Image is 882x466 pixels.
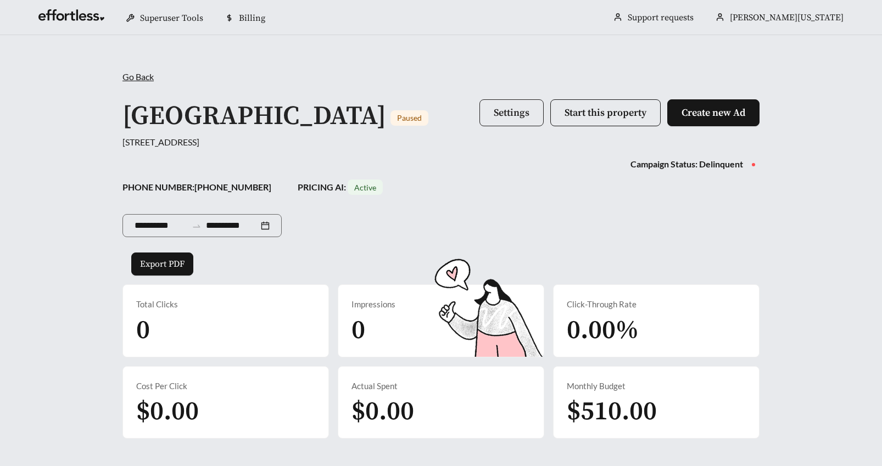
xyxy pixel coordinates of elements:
[351,395,414,428] span: $0.00
[122,100,386,133] h1: [GEOGRAPHIC_DATA]
[140,257,185,271] span: Export PDF
[354,183,376,192] span: Active
[630,158,743,171] div: Campaign Status: Delinquent
[730,12,844,23] span: [PERSON_NAME][US_STATE]
[479,99,544,126] button: Settings
[122,182,271,192] strong: PHONE NUMBER: [PHONE_NUMBER]
[397,113,422,122] span: Paused
[351,380,531,392] div: Actual Spent
[567,298,746,311] div: Click-Through Rate
[298,182,383,192] strong: PRICING AI:
[628,12,694,23] a: Support requests
[351,314,365,347] span: 0
[122,136,760,149] div: [STREET_ADDRESS]
[351,298,531,311] div: Impressions
[567,314,639,347] span: 0.00%
[192,221,202,231] span: swap-right
[136,395,199,428] span: $0.00
[136,298,315,311] div: Total Clicks
[122,71,154,82] span: Go Back
[494,106,529,119] span: Settings
[682,106,745,119] span: Create new Ad
[565,106,646,119] span: Start this property
[131,252,193,276] button: Export PDF
[550,99,661,126] button: Start this property
[140,13,203,24] span: Superuser Tools
[667,99,760,126] button: Create new Ad
[136,380,315,392] div: Cost Per Click
[567,395,657,428] span: $510.00
[567,380,746,392] div: Monthly Budget
[192,221,202,231] span: to
[239,13,265,24] span: Billing
[136,314,150,347] span: 0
